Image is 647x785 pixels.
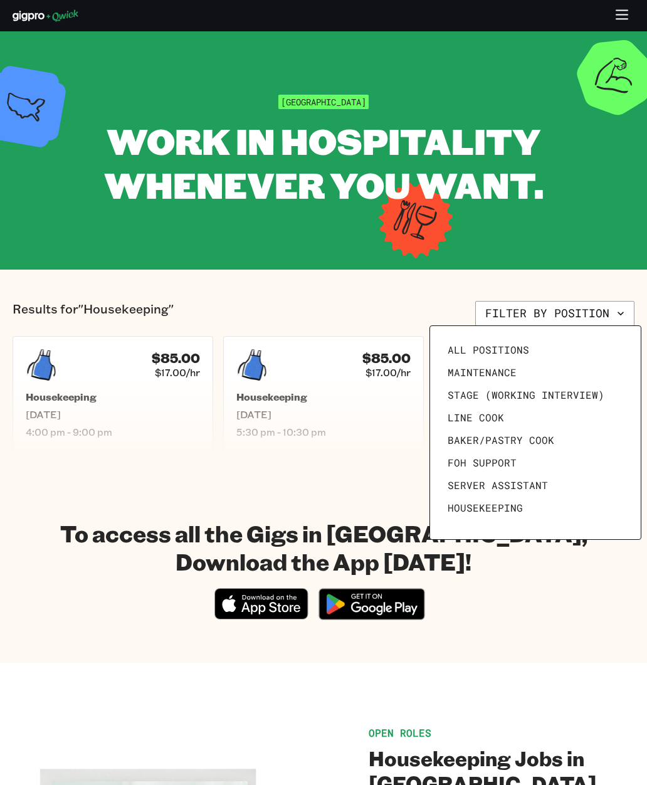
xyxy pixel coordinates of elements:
[448,502,523,514] span: Housekeeping
[448,456,517,469] span: FOH Support
[448,524,504,537] span: Prep Cook
[448,411,504,424] span: Line Cook
[448,479,548,492] span: Server Assistant
[448,366,517,379] span: Maintenance
[443,339,628,527] ul: Filter by position
[448,344,529,356] span: All Positions
[448,389,604,401] span: Stage (working interview)
[448,434,554,446] span: Baker/Pastry Cook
